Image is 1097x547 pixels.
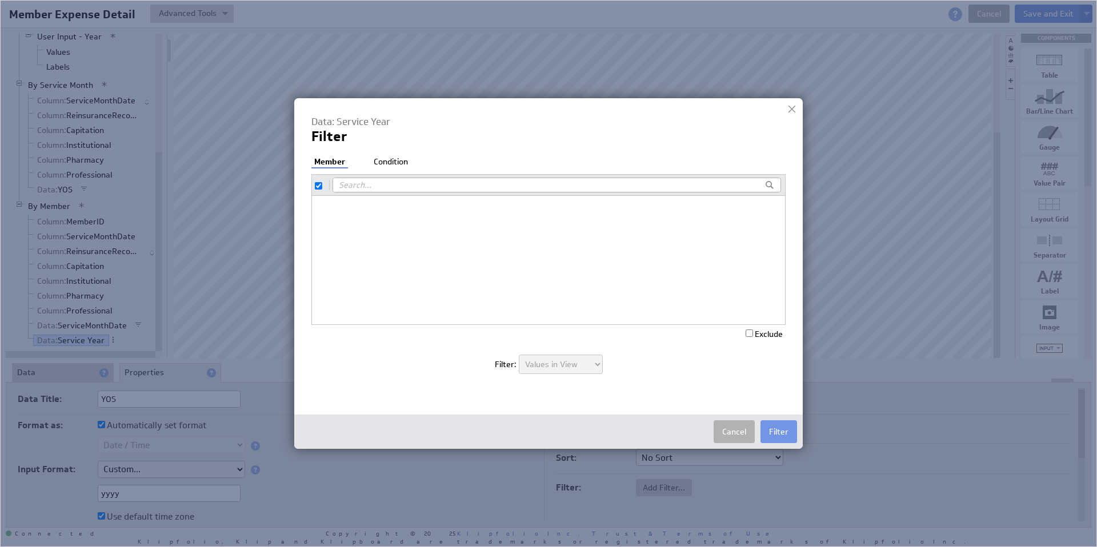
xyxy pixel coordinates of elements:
h4: Data: Service Year [311,115,762,128]
li: Condition [371,156,411,168]
button: Cancel [714,420,755,443]
label: Exclude [746,329,783,339]
button: Filter [760,420,797,443]
h2: Filter [311,131,782,142]
span: Filter: [495,359,517,369]
input: Search... [333,178,781,192]
input: Exclude [746,329,753,337]
li: Member [311,156,348,169]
